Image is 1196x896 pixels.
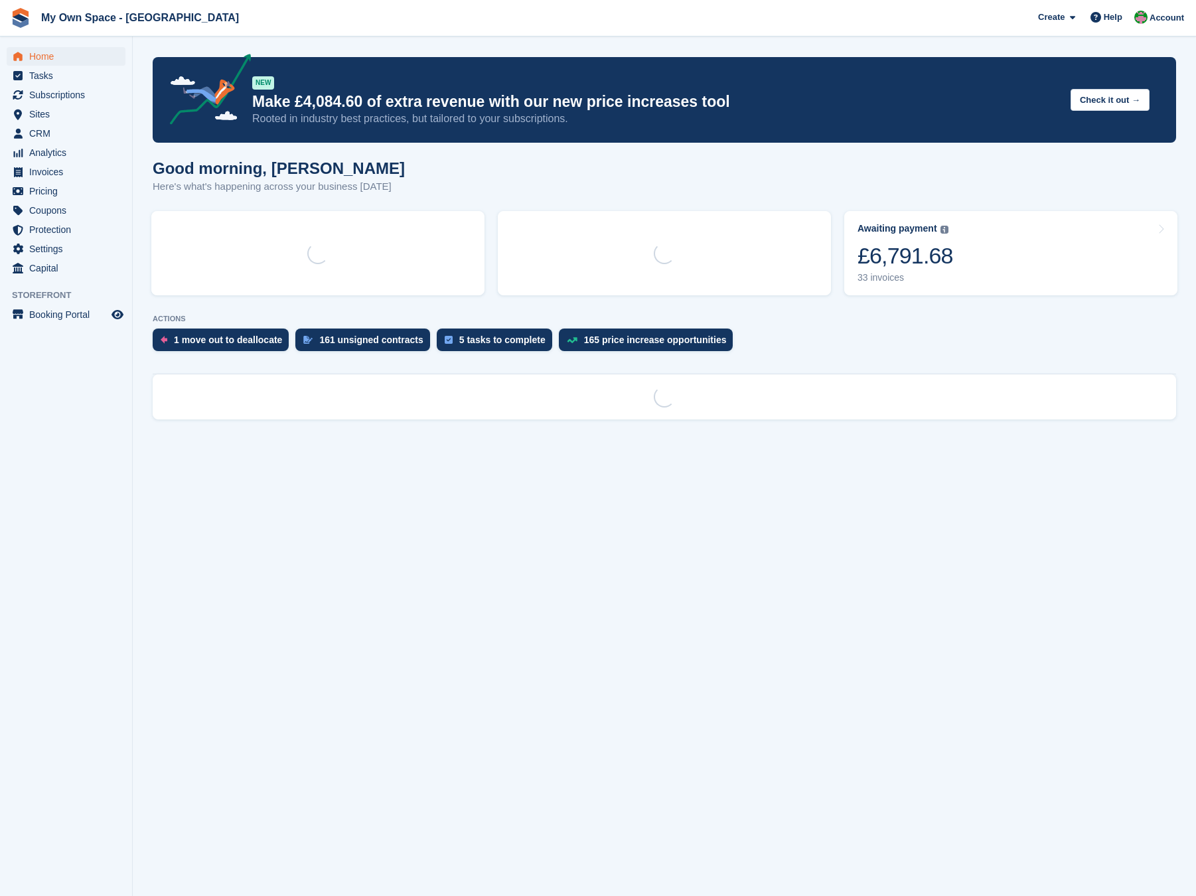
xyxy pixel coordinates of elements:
a: menu [7,305,125,324]
a: menu [7,66,125,85]
span: Invoices [29,163,109,181]
span: Protection [29,220,109,239]
img: contract_signature_icon-13c848040528278c33f63329250d36e43548de30e8caae1d1a13099fd9432cc5.svg [303,336,313,344]
a: menu [7,220,125,239]
a: 165 price increase opportunities [559,329,740,358]
img: move_outs_to_deallocate_icon-f764333ba52eb49d3ac5e1228854f67142a1ed5810a6f6cc68b1a99e826820c5.svg [161,336,167,344]
img: price-adjustments-announcement-icon-8257ccfd72463d97f412b2fc003d46551f7dbcb40ab6d574587a9cd5c0d94... [159,54,252,129]
span: Home [29,47,109,66]
a: menu [7,86,125,104]
a: 161 unsigned contracts [295,329,436,358]
span: Booking Portal [29,305,109,324]
div: NEW [252,76,274,90]
span: Tasks [29,66,109,85]
span: Capital [29,259,109,277]
a: menu [7,259,125,277]
h1: Good morning, [PERSON_NAME] [153,159,405,177]
span: Coupons [29,201,109,220]
a: menu [7,105,125,123]
span: Create [1038,11,1065,24]
span: Sites [29,105,109,123]
div: 165 price increase opportunities [584,335,727,345]
div: 1 move out to deallocate [174,335,282,345]
button: Check it out → [1071,89,1150,111]
span: Pricing [29,182,109,200]
img: stora-icon-8386f47178a22dfd0bd8f6a31ec36ba5ce8667c1dd55bd0f319d3a0aa187defe.svg [11,8,31,28]
a: menu [7,163,125,181]
span: Settings [29,240,109,258]
p: Make £4,084.60 of extra revenue with our new price increases tool [252,92,1060,112]
a: menu [7,143,125,162]
div: 161 unsigned contracts [319,335,423,345]
div: Awaiting payment [858,223,937,234]
span: Subscriptions [29,86,109,104]
span: Account [1150,11,1184,25]
span: Analytics [29,143,109,162]
img: icon-info-grey-7440780725fd019a000dd9b08b2336e03edf1995a4989e88bcd33f0948082b44.svg [940,226,948,234]
a: menu [7,240,125,258]
a: menu [7,182,125,200]
a: 1 move out to deallocate [153,329,295,358]
p: ACTIONS [153,315,1176,323]
div: £6,791.68 [858,242,953,269]
span: CRM [29,124,109,143]
a: Preview store [110,307,125,323]
div: 33 invoices [858,272,953,283]
a: menu [7,201,125,220]
span: Storefront [12,289,132,302]
img: task-75834270c22a3079a89374b754ae025e5fb1db73e45f91037f5363f120a921f8.svg [445,336,453,344]
img: price_increase_opportunities-93ffe204e8149a01c8c9dc8f82e8f89637d9d84a8eef4429ea346261dce0b2c0.svg [567,337,577,343]
div: 5 tasks to complete [459,335,546,345]
span: Help [1104,11,1122,24]
a: My Own Space - [GEOGRAPHIC_DATA] [36,7,244,29]
p: Here's what's happening across your business [DATE] [153,179,405,194]
img: Millie Webb [1134,11,1148,24]
a: menu [7,47,125,66]
a: Awaiting payment £6,791.68 33 invoices [844,211,1177,295]
p: Rooted in industry best practices, but tailored to your subscriptions. [252,112,1060,126]
a: 5 tasks to complete [437,329,559,358]
a: menu [7,124,125,143]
